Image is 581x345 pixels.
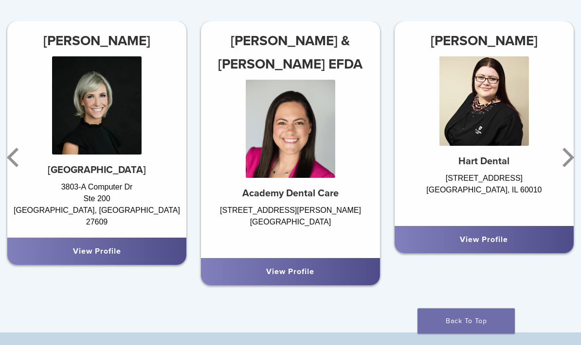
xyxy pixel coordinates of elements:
[418,309,515,334] a: Back To Top
[557,129,576,187] button: Next
[201,205,380,249] div: [STREET_ADDRESS][PERSON_NAME] [GEOGRAPHIC_DATA]
[395,30,574,53] h3: [PERSON_NAME]
[242,188,339,200] strong: Academy Dental Care
[7,182,186,228] div: 3803-A Computer Dr Ste 200 [GEOGRAPHIC_DATA], [GEOGRAPHIC_DATA] 27609
[5,129,24,187] button: Previous
[73,247,121,257] a: View Profile
[48,165,146,176] strong: [GEOGRAPHIC_DATA]
[460,235,508,245] a: View Profile
[458,156,509,168] strong: Hart Dental
[201,30,380,76] h3: [PERSON_NAME] & [PERSON_NAME] EFDA
[439,57,529,146] img: Dr. Agnieszka Iwaszczyszyn
[266,267,314,277] a: View Profile
[246,80,335,178] img: Dr. Chelsea Gonzales & Jeniffer Segura EFDA
[7,30,186,53] h3: [PERSON_NAME]
[52,57,142,155] img: Dr. Anna Abernethy
[395,173,574,217] div: [STREET_ADDRESS] [GEOGRAPHIC_DATA], IL 60010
